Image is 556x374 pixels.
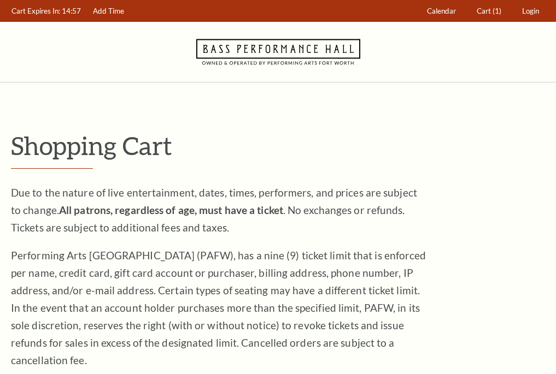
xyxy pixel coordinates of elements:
[11,247,426,369] p: Performing Arts [GEOGRAPHIC_DATA] (PAFW), has a nine (9) ticket limit that is enforced per name, ...
[427,7,456,15] span: Calendar
[11,132,545,159] p: Shopping Cart
[472,1,507,22] a: Cart (1)
[88,1,130,22] a: Add Time
[11,186,417,234] span: Due to the nature of live entertainment, dates, times, performers, and prices are subject to chan...
[422,1,461,22] a: Calendar
[522,7,539,15] span: Login
[62,7,81,15] span: 14:57
[59,204,283,216] strong: All patrons, regardless of age, must have a ticket
[11,7,60,15] span: Cart Expires In:
[477,7,491,15] span: Cart
[493,7,501,15] span: (1)
[517,1,545,22] a: Login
